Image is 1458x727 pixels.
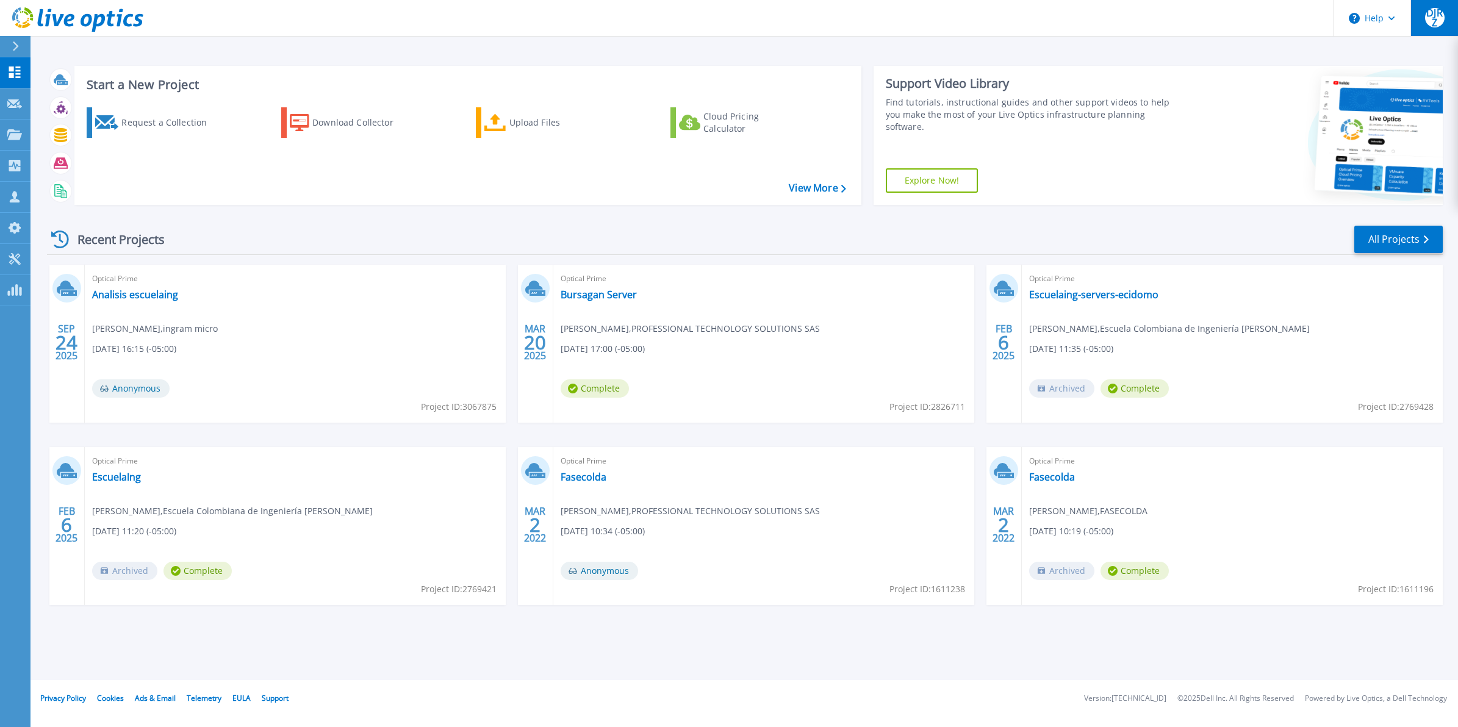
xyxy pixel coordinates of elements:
[889,582,965,596] span: Project ID: 1611238
[87,78,846,91] h3: Start a New Project
[523,320,547,365] div: MAR 2025
[530,520,540,530] span: 2
[92,322,218,335] span: [PERSON_NAME] , ingram micro
[998,337,1009,348] span: 6
[92,562,157,580] span: Archived
[55,503,78,547] div: FEB 2025
[1358,582,1434,596] span: Project ID: 1611196
[1029,504,1147,518] span: [PERSON_NAME] , FASECOLDA
[56,337,77,348] span: 24
[1425,8,1445,27] span: DJRZ
[561,562,638,580] span: Anonymous
[561,322,820,335] span: [PERSON_NAME] , PROFESSIONAL TECHNOLOGY SOLUTIONS SAS
[163,562,232,580] span: Complete
[97,693,124,703] a: Cookies
[886,76,1179,91] div: Support Video Library
[476,107,612,138] a: Upload Files
[92,504,373,518] span: [PERSON_NAME] , Escuela Colombiana de Ingeniería [PERSON_NAME]
[886,168,979,193] a: Explore Now!
[312,110,410,135] div: Download Collector
[1101,379,1169,398] span: Complete
[998,520,1009,530] span: 2
[421,582,497,596] span: Project ID: 2769421
[1029,288,1158,301] a: Escuelaing-servers-ecidomo
[1029,322,1310,335] span: [PERSON_NAME] , Escuela Colombiana de Ingeniería [PERSON_NAME]
[187,693,221,703] a: Telemetry
[1354,226,1443,253] a: All Projects
[92,454,498,468] span: Optical Prime
[561,504,820,518] span: [PERSON_NAME] , PROFESSIONAL TECHNOLOGY SOLUTIONS SAS
[92,525,176,538] span: [DATE] 11:20 (-05:00)
[561,288,637,301] a: Bursagan Server
[561,525,645,538] span: [DATE] 10:34 (-05:00)
[1029,272,1435,285] span: Optical Prime
[92,288,178,301] a: Analisis escuelaing
[670,107,806,138] a: Cloud Pricing Calculator
[1029,471,1075,483] a: Fasecolda
[92,342,176,356] span: [DATE] 16:15 (-05:00)
[561,471,606,483] a: Fasecolda
[992,503,1015,547] div: MAR 2022
[789,182,846,194] a: View More
[121,110,219,135] div: Request a Collection
[61,520,72,530] span: 6
[47,224,181,254] div: Recent Projects
[92,379,170,398] span: Anonymous
[1358,400,1434,414] span: Project ID: 2769428
[281,107,417,138] a: Download Collector
[561,272,967,285] span: Optical Prime
[1029,525,1113,538] span: [DATE] 10:19 (-05:00)
[889,400,965,414] span: Project ID: 2826711
[1305,695,1447,703] li: Powered by Live Optics, a Dell Technology
[523,503,547,547] div: MAR 2022
[1029,379,1094,398] span: Archived
[561,454,967,468] span: Optical Prime
[1084,695,1166,703] li: Version: [TECHNICAL_ID]
[524,337,546,348] span: 20
[40,693,86,703] a: Privacy Policy
[1029,562,1094,580] span: Archived
[561,379,629,398] span: Complete
[509,110,607,135] div: Upload Files
[886,96,1179,133] div: Find tutorials, instructional guides and other support videos to help you make the most of your L...
[262,693,289,703] a: Support
[232,693,251,703] a: EULA
[55,320,78,365] div: SEP 2025
[992,320,1015,365] div: FEB 2025
[92,272,498,285] span: Optical Prime
[87,107,223,138] a: Request a Collection
[1029,454,1435,468] span: Optical Prime
[1029,342,1113,356] span: [DATE] 11:35 (-05:00)
[1177,695,1294,703] li: © 2025 Dell Inc. All Rights Reserved
[135,693,176,703] a: Ads & Email
[92,471,141,483] a: EscuelaIng
[703,110,801,135] div: Cloud Pricing Calculator
[561,342,645,356] span: [DATE] 17:00 (-05:00)
[421,400,497,414] span: Project ID: 3067875
[1101,562,1169,580] span: Complete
